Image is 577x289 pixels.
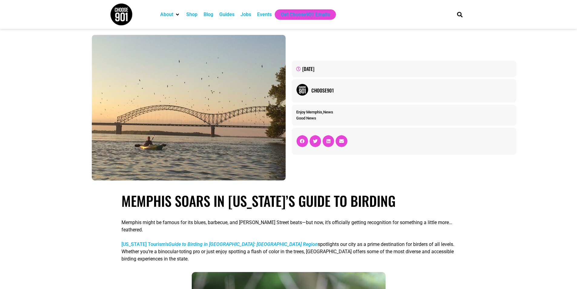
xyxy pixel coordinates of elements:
[310,135,321,147] div: Share on twitter
[121,241,456,263] p: spotlights our city as a prime destination for birders of all levels. Whether you’re a binocular-...
[204,11,213,18] a: Blog
[168,241,318,247] em: Guide to Birding in [GEOGRAPHIC_DATA]: [GEOGRAPHIC_DATA] Region
[157,9,183,20] div: About
[296,110,333,114] span: ,
[311,87,512,94] a: Choose901
[455,9,465,19] div: Search
[219,11,234,18] a: Guides
[121,219,456,234] p: Memphis might be famous for its blues, barbecue, and [PERSON_NAME] Street beats—but now, it’s off...
[160,11,173,18] a: About
[92,35,286,180] img: A person kayaking on the Memphis river at sunset with a large arched bridge in the background and...
[281,11,330,18] a: Get Choose901 Emails
[257,11,272,18] a: Events
[297,135,308,147] div: Share on facebook
[323,135,334,147] div: Share on linkedin
[296,110,322,114] a: Enjoy Memphis
[157,9,447,20] nav: Main nav
[296,116,316,120] a: Good News
[323,110,333,114] a: News
[336,135,347,147] div: Share on email
[121,193,456,209] h1: Memphis Soars in [US_STATE]’s Guide to Birding
[296,84,308,96] img: Picture of Choose901
[302,65,314,72] time: [DATE]
[121,241,318,247] a: [US_STATE] Tourism’sGuide to Birding in [GEOGRAPHIC_DATA]: [GEOGRAPHIC_DATA] Region
[240,11,251,18] a: Jobs
[186,11,197,18] a: Shop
